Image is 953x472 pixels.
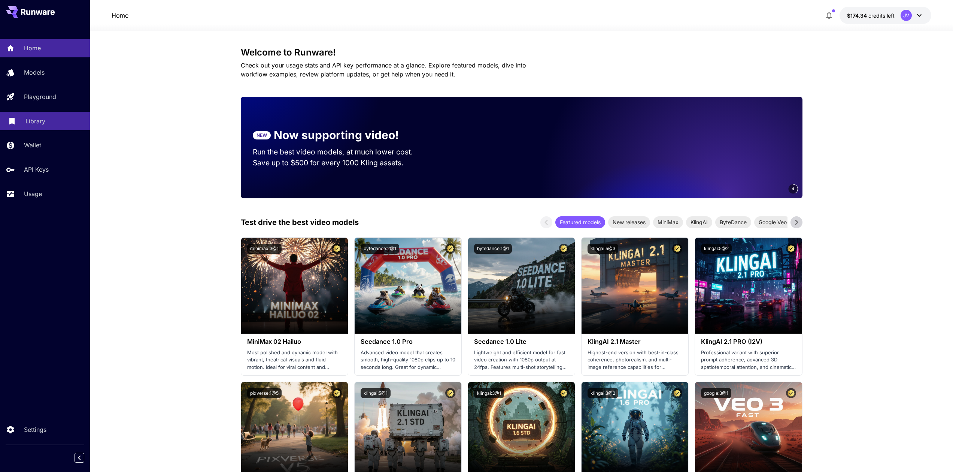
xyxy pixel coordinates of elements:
div: Collapse sidebar [80,451,90,465]
button: Certified Model – Vetted for best performance and includes a commercial license. [672,388,682,398]
span: ByteDance [715,218,751,226]
button: Certified Model – Vetted for best performance and includes a commercial license. [332,388,342,398]
span: KlingAI [686,218,712,226]
button: Certified Model – Vetted for best performance and includes a commercial license. [786,244,796,254]
button: klingai:5@1 [361,388,391,398]
span: 4 [792,186,794,192]
h3: Seedance 1.0 Pro [361,338,455,345]
button: Certified Model – Vetted for best performance and includes a commercial license. [332,244,342,254]
p: NEW [257,132,267,139]
h3: Seedance 1.0 Lite [474,338,569,345]
p: Playground [24,92,56,101]
span: credits left [868,12,895,19]
span: $174.34 [847,12,868,19]
p: Wallet [24,141,41,150]
p: Advanced video model that creates smooth, high-quality 1080p clips up to 10 seconds long. Great f... [361,349,455,371]
button: minimax:3@1 [247,244,282,254]
p: Home [24,43,41,52]
h3: KlingAI 2.1 PRO (I2V) [701,338,796,345]
a: Home [112,11,128,20]
p: Highest-end version with best-in-class coherence, photorealism, and multi-image reference capabil... [588,349,682,371]
button: pixverse:1@5 [247,388,282,398]
button: klingai:3@2 [588,388,618,398]
button: $174.33782JV [840,7,931,24]
div: Google Veo [754,216,791,228]
p: Save up to $500 for every 1000 Kling assets. [253,157,427,168]
img: alt [241,238,348,334]
button: klingai:5@2 [701,244,732,254]
button: Certified Model – Vetted for best performance and includes a commercial license. [445,388,455,398]
img: alt [468,238,575,334]
button: klingai:5@3 [588,244,618,254]
div: JV [901,10,912,21]
span: Featured models [555,218,605,226]
img: alt [355,238,461,334]
h3: MiniMax 02 Hailuo [247,338,342,345]
div: New releases [608,216,650,228]
p: Models [24,68,45,77]
button: bytedance:2@1 [361,244,399,254]
p: Settings [24,425,46,434]
button: google:3@1 [701,388,731,398]
img: alt [695,238,802,334]
button: Certified Model – Vetted for best performance and includes a commercial license. [445,244,455,254]
div: ByteDance [715,216,751,228]
span: Check out your usage stats and API key performance at a glance. Explore featured models, dive int... [241,61,526,78]
button: Certified Model – Vetted for best performance and includes a commercial license. [786,388,796,398]
button: Certified Model – Vetted for best performance and includes a commercial license. [672,244,682,254]
button: bytedance:1@1 [474,244,512,254]
div: Featured models [555,216,605,228]
h3: KlingAI 2.1 Master [588,338,682,345]
p: Test drive the best video models [241,217,359,228]
button: Certified Model – Vetted for best performance and includes a commercial license. [559,388,569,398]
p: Professional variant with superior prompt adherence, advanced 3D spatiotemporal attention, and ci... [701,349,796,371]
div: MiniMax [653,216,683,228]
p: Usage [24,189,42,198]
button: Collapse sidebar [75,453,84,463]
span: Google Veo [754,218,791,226]
p: Run the best video models, at much lower cost. [253,147,427,157]
div: $174.33782 [847,12,895,19]
p: Now supporting video! [274,127,399,144]
span: MiniMax [653,218,683,226]
button: Certified Model – Vetted for best performance and includes a commercial license. [559,244,569,254]
button: klingai:3@1 [474,388,504,398]
div: KlingAI [686,216,712,228]
nav: breadcrumb [112,11,128,20]
p: Library [25,117,45,126]
p: Lightweight and efficient model for fast video creation with 1080p output at 24fps. Features mult... [474,349,569,371]
span: New releases [608,218,650,226]
p: Most polished and dynamic model with vibrant, theatrical visuals and fluid motion. Ideal for vira... [247,349,342,371]
img: alt [582,238,688,334]
p: API Keys [24,165,49,174]
h3: Welcome to Runware! [241,47,802,58]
